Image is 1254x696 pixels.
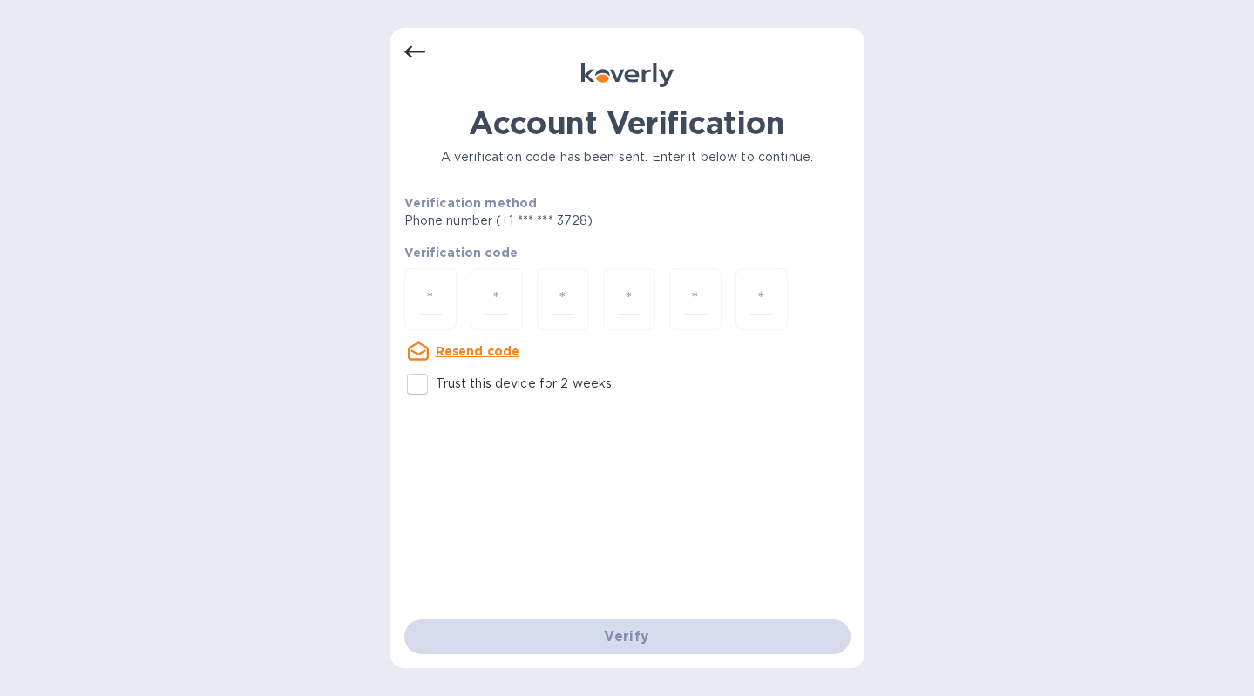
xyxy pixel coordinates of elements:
[404,148,851,166] p: A verification code has been sent. Enter it below to continue.
[404,196,538,210] b: Verification method
[404,212,727,230] p: Phone number (+1 *** *** 3728)
[436,344,520,358] u: Resend code
[404,105,851,141] h1: Account Verification
[404,244,851,261] p: Verification code
[436,375,613,393] p: Trust this device for 2 weeks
